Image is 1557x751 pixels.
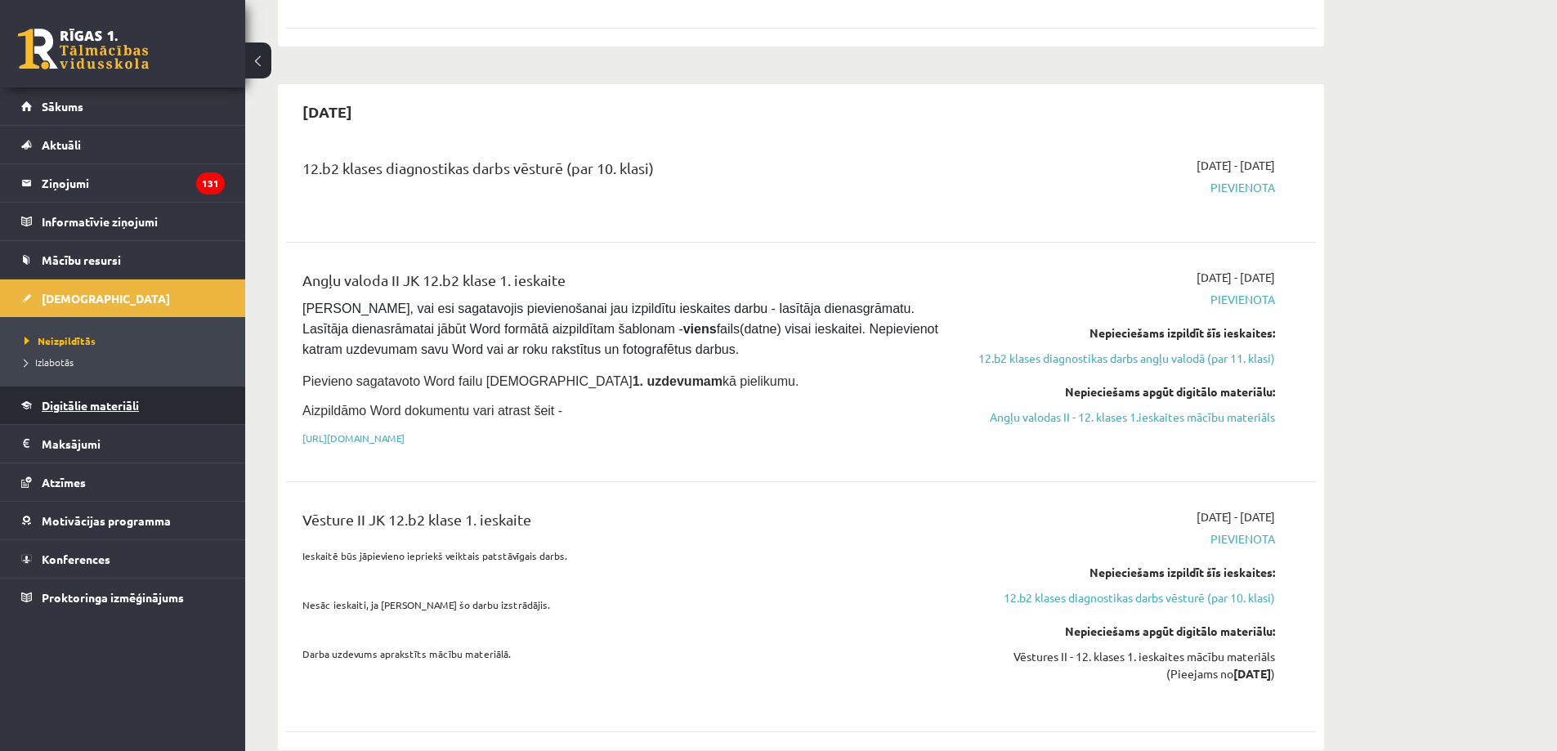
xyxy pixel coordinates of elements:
legend: Informatīvie ziņojumi [42,203,225,240]
span: Atzīmes [42,475,86,489]
legend: Ziņojumi [42,164,225,202]
span: Pievienota [967,179,1275,196]
a: 12.b2 klases diagnostikas darbs vēsturē (par 10. klasi) [967,589,1275,606]
a: Motivācijas programma [21,502,225,539]
span: Mācību resursi [42,253,121,267]
div: Vēsture II JK 12.b2 klase 1. ieskaite [302,508,942,539]
span: [DATE] - [DATE] [1197,157,1275,174]
span: Sākums [42,99,83,114]
a: Mācību resursi [21,241,225,279]
span: Pievieno sagatavoto Word failu [DEMOGRAPHIC_DATA] kā pielikumu. [302,374,799,388]
a: Atzīmes [21,463,225,501]
strong: viens [683,322,717,336]
span: Digitālie materiāli [42,398,139,413]
p: Nesāc ieskaiti, ja [PERSON_NAME] šo darbu izstrādājis. [302,597,942,612]
div: 12.b2 klases diagnostikas darbs vēsturē (par 10. klasi) [302,157,942,187]
a: [DEMOGRAPHIC_DATA] [21,279,225,317]
span: Aktuāli [42,137,81,152]
a: Digitālie materiāli [21,387,225,424]
a: Izlabotās [25,355,229,369]
div: Nepieciešams izpildīt šīs ieskaites: [967,564,1275,581]
a: 12.b2 klases diagnostikas darbs angļu valodā (par 11. klasi) [967,350,1275,367]
span: Aizpildāmo Word dokumentu vari atrast šeit - [302,404,562,418]
span: [DATE] - [DATE] [1197,269,1275,286]
a: [URL][DOMAIN_NAME] [302,431,405,445]
span: Izlabotās [25,355,74,369]
div: Nepieciešams apgūt digitālo materiālu: [967,623,1275,640]
legend: Maksājumi [42,425,225,463]
a: Maksājumi [21,425,225,463]
h2: [DATE] [286,92,369,131]
a: Ziņojumi131 [21,164,225,202]
a: Rīgas 1. Tālmācības vidusskola [18,29,149,69]
p: Darba uzdevums aprakstīts mācību materiālā. [302,646,942,661]
span: Proktoringa izmēģinājums [42,590,184,605]
div: Vēstures II - 12. klases 1. ieskaites mācību materiāls (Pieejams no ) [967,648,1275,682]
p: Ieskaitē būs jāpievieno iepriekš veiktais patstāvīgais darbs. [302,548,942,563]
a: Informatīvie ziņojumi [21,203,225,240]
div: Angļu valoda II JK 12.b2 klase 1. ieskaite [302,269,942,299]
a: Angļu valodas II - 12. klases 1.ieskaites mācību materiāls [967,409,1275,426]
span: Pievienota [967,291,1275,308]
i: 131 [196,172,225,194]
span: Neizpildītās [25,334,96,347]
a: Aktuāli [21,126,225,163]
span: Motivācijas programma [42,513,171,528]
div: Nepieciešams apgūt digitālo materiālu: [967,383,1275,400]
a: Konferences [21,540,225,578]
span: [DATE] - [DATE] [1197,508,1275,525]
a: Neizpildītās [25,333,229,348]
span: Pievienota [967,530,1275,548]
a: Sākums [21,87,225,125]
span: [DEMOGRAPHIC_DATA] [42,291,170,306]
div: Nepieciešams izpildīt šīs ieskaites: [967,324,1275,342]
span: [PERSON_NAME], vai esi sagatavojis pievienošanai jau izpildītu ieskaites darbu - lasītāja dienasg... [302,302,942,356]
strong: 1. uzdevumam [633,374,723,388]
span: Konferences [42,552,110,566]
a: Proktoringa izmēģinājums [21,579,225,616]
strong: [DATE] [1233,666,1271,681]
